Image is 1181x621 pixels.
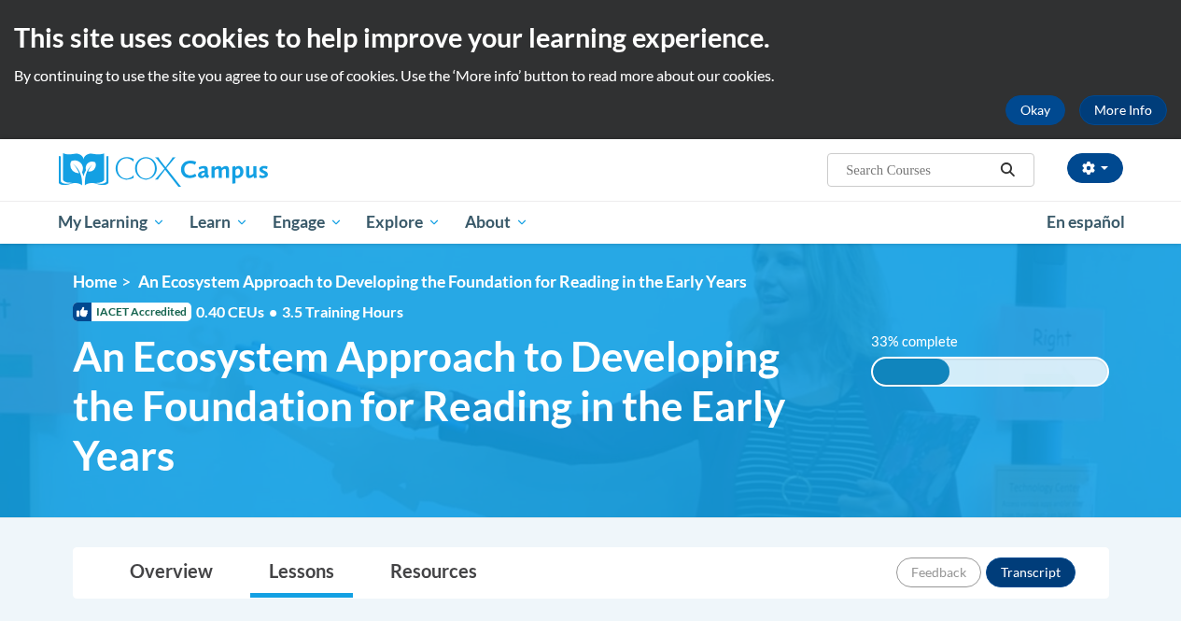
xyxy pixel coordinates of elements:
[73,272,117,291] a: Home
[14,65,1167,86] p: By continuing to use the site you agree to our use of cookies. Use the ‘More info’ button to read...
[59,153,395,187] a: Cox Campus
[844,159,993,181] input: Search Courses
[993,159,1021,181] button: Search
[14,19,1167,56] h2: This site uses cookies to help improve your learning experience.
[260,201,355,244] a: Engage
[45,201,1137,244] div: Main menu
[111,548,232,598] a: Overview
[1079,95,1167,125] a: More Info
[138,272,747,291] span: An Ecosystem Approach to Developing the Foundation for Reading in the Early Years
[282,303,403,320] span: 3.5 Training Hours
[453,201,541,244] a: About
[1067,153,1123,183] button: Account Settings
[366,211,441,233] span: Explore
[372,548,496,598] a: Resources
[177,201,260,244] a: Learn
[1005,95,1065,125] button: Okay
[354,201,453,244] a: Explore
[873,359,950,385] div: 33% complete
[73,332,843,479] span: An Ecosystem Approach to Developing the Foundation for Reading in the Early Years
[59,153,268,187] img: Cox Campus
[196,302,282,322] span: 0.40 CEUs
[58,211,165,233] span: My Learning
[273,211,343,233] span: Engage
[896,557,981,587] button: Feedback
[269,303,277,320] span: •
[190,211,248,233] span: Learn
[1034,203,1137,242] a: En español
[1047,212,1125,232] span: En español
[465,211,528,233] span: About
[250,548,353,598] a: Lessons
[871,332,978,352] label: 33% complete
[986,557,1076,587] button: Transcript
[47,201,178,244] a: My Learning
[73,303,191,321] span: IACET Accredited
